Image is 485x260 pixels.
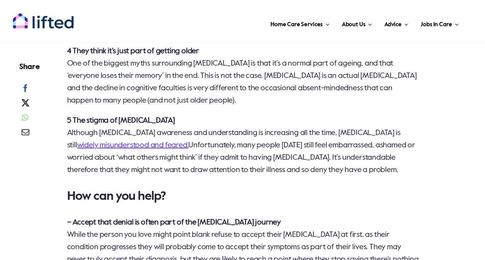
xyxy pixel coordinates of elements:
[19,62,39,73] h4: Share
[384,19,402,31] span: Advice
[418,12,461,35] a: Jobs in Care
[67,117,175,125] strong: 5 The stigma of [MEDICAL_DATA]
[19,83,31,98] a: Facebook
[12,13,74,20] a: lifted-logo
[19,98,31,112] a: X
[268,12,332,35] a: Home Care Services
[19,112,30,127] a: WhatsApp
[270,19,323,31] span: Home Care Services
[67,219,281,226] strong: – Accept that denial is often part of the [MEDICAL_DATA] journey
[67,190,166,203] strong: How can you help?
[67,115,419,176] p: Although [MEDICAL_DATA] awareness and understanding is increasing all the time, [MEDICAL_DATA] is...
[19,127,31,142] a: Email
[421,19,452,31] span: Jobs in Care
[91,12,461,35] nav: Main Menu
[339,12,374,35] a: About Us
[67,47,199,55] strong: 4 They think it’s just part of getting older
[382,12,411,35] a: Advice
[341,19,365,31] span: About Us
[77,142,189,149] a: widely misunderstood and feared.
[67,45,419,107] p: One of the biggest myths surrounding [MEDICAL_DATA] is that it’s a normal part of ageing, and tha...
